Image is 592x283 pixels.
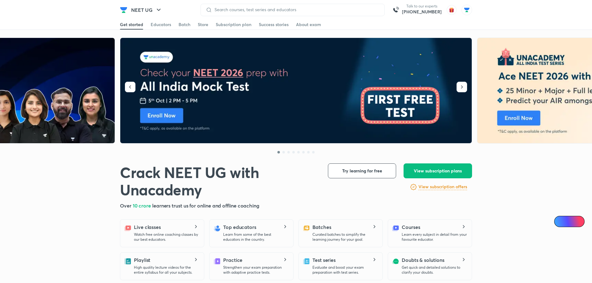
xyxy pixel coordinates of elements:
p: Talk to our experts [402,4,442,9]
span: Ai Doubts [564,219,581,224]
a: Subscription plan [216,20,251,30]
button: View subscription plans [404,163,472,178]
img: avatar [447,5,457,15]
p: Get quick and detailed solutions to clarify your doubts. [402,265,467,275]
a: Store [198,20,208,30]
div: Store [198,21,208,28]
p: High quality lecture videos for the entire syllabus for all your subjects. [134,265,199,275]
img: Icon [558,219,563,224]
a: About exam [296,20,321,30]
button: Try learning for free [328,163,396,178]
h5: Courses [402,223,420,231]
a: Batch [179,20,190,30]
div: Get started [120,21,143,28]
h5: Batches [312,223,331,231]
div: Educators [151,21,171,28]
a: Ai Doubts [554,216,585,227]
a: Educators [151,20,171,30]
p: Evaluate and boost your exam preparation with test series. [312,265,378,275]
h1: Crack NEET UG with Unacademy [120,163,318,198]
img: Abhishek Singh [462,5,472,15]
a: Success stories [259,20,289,30]
div: About exam [296,21,321,28]
span: Over [120,202,133,209]
span: Try learning for free [342,168,382,174]
h5: Live classes [134,223,161,231]
input: Search courses, test series and educators [212,7,379,12]
button: NEET UG [127,4,166,16]
p: Learn from some of the best educators in the country. [223,232,288,242]
p: Strengthen your exam preparation with adaptive practice tests. [223,265,288,275]
h5: Doubts & solutions [402,256,444,264]
img: call-us [390,4,402,16]
div: Success stories [259,21,289,28]
p: Learn every subject in detail from your favourite educator. [402,232,467,242]
img: Company Logo [120,6,127,14]
h5: Test series [312,256,336,264]
span: learners trust us for online and offline coaching [152,202,259,209]
div: Subscription plan [216,21,251,28]
p: Curated batches to simplify the learning journey for your goal. [312,232,378,242]
p: Watch free online coaching classes by our best educators. [134,232,199,242]
span: 10 crore [133,202,152,209]
a: View subscription offers [418,183,467,191]
a: Get started [120,20,143,30]
span: View subscription plans [414,168,462,174]
div: Batch [179,21,190,28]
h5: Playlist [134,256,150,264]
a: [PHONE_NUMBER] [402,9,442,15]
h5: Top educators [223,223,256,231]
h5: Practice [223,256,242,264]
